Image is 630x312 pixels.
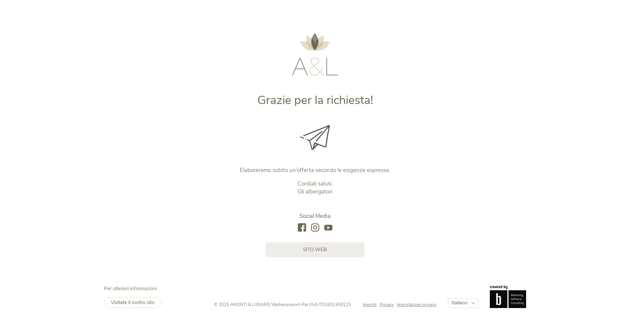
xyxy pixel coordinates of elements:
p: Elaboreremo subito un’offerta secondo le esigenze espresse. [177,166,453,174]
a: youtube [324,224,332,232]
img: AMONTI & LUNARIS Wellnessresort [292,33,338,76]
p: Cordiali saluti. Gli albergatori [177,180,453,196]
span: sito web [303,246,327,253]
a: Privacy [380,302,397,308]
img: Brandnamic GmbH | Leading Hospitality Solutions [490,285,526,308]
span: Grazie per la richiesta! [257,92,373,108]
span: Social Media [299,212,331,220]
a: Imprint [363,302,380,308]
a: sito web [266,242,364,257]
span: Part.IVA IT01691450215 [302,302,351,308]
span: Imprint [363,302,376,308]
a: instagram [311,224,319,232]
a: Visitate il nostro sito [104,297,161,308]
span: - [300,302,302,308]
span: Visitate il nostro sito [111,299,154,306]
span: © 2025 AMONTI & LUNARIS Wellnessresort [214,302,300,308]
a: Impostazioni privacy [397,302,436,308]
a: facebook [298,224,306,232]
img: Grazie per la richiesta! [300,125,330,150]
span: Per ulteriori informazioni [104,285,157,292]
span: Privacy [380,302,394,308]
